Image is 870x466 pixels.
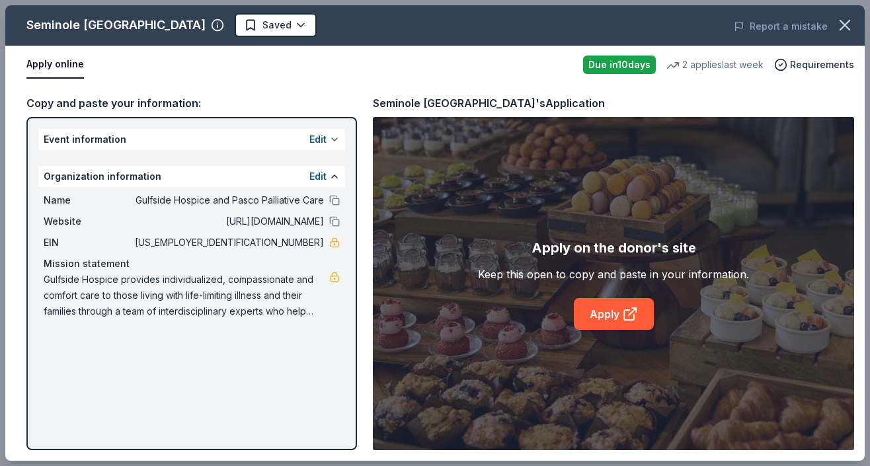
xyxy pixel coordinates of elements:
[44,272,329,319] span: Gulfside Hospice provides individualized, compassionate and comfort care to those living with lif...
[373,95,605,112] div: Seminole [GEOGRAPHIC_DATA]'s Application
[26,51,84,79] button: Apply online
[734,19,828,34] button: Report a mistake
[44,235,132,251] span: EIN
[774,57,854,73] button: Requirements
[38,166,345,187] div: Organization information
[38,129,345,150] div: Event information
[235,13,317,37] button: Saved
[262,17,292,33] span: Saved
[132,214,324,229] span: [URL][DOMAIN_NAME]
[132,192,324,208] span: Gulfside Hospice and Pasco Palliative Care
[44,192,132,208] span: Name
[532,237,696,258] div: Apply on the donor's site
[574,298,654,330] a: Apply
[790,57,854,73] span: Requirements
[132,235,324,251] span: [US_EMPLOYER_IDENTIFICATION_NUMBER]
[583,56,656,74] div: Due in 10 days
[26,15,206,36] div: Seminole [GEOGRAPHIC_DATA]
[309,132,327,147] button: Edit
[309,169,327,184] button: Edit
[44,256,340,272] div: Mission statement
[478,266,749,282] div: Keep this open to copy and paste in your information.
[666,57,764,73] div: 2 applies last week
[26,95,357,112] div: Copy and paste your information:
[44,214,132,229] span: Website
